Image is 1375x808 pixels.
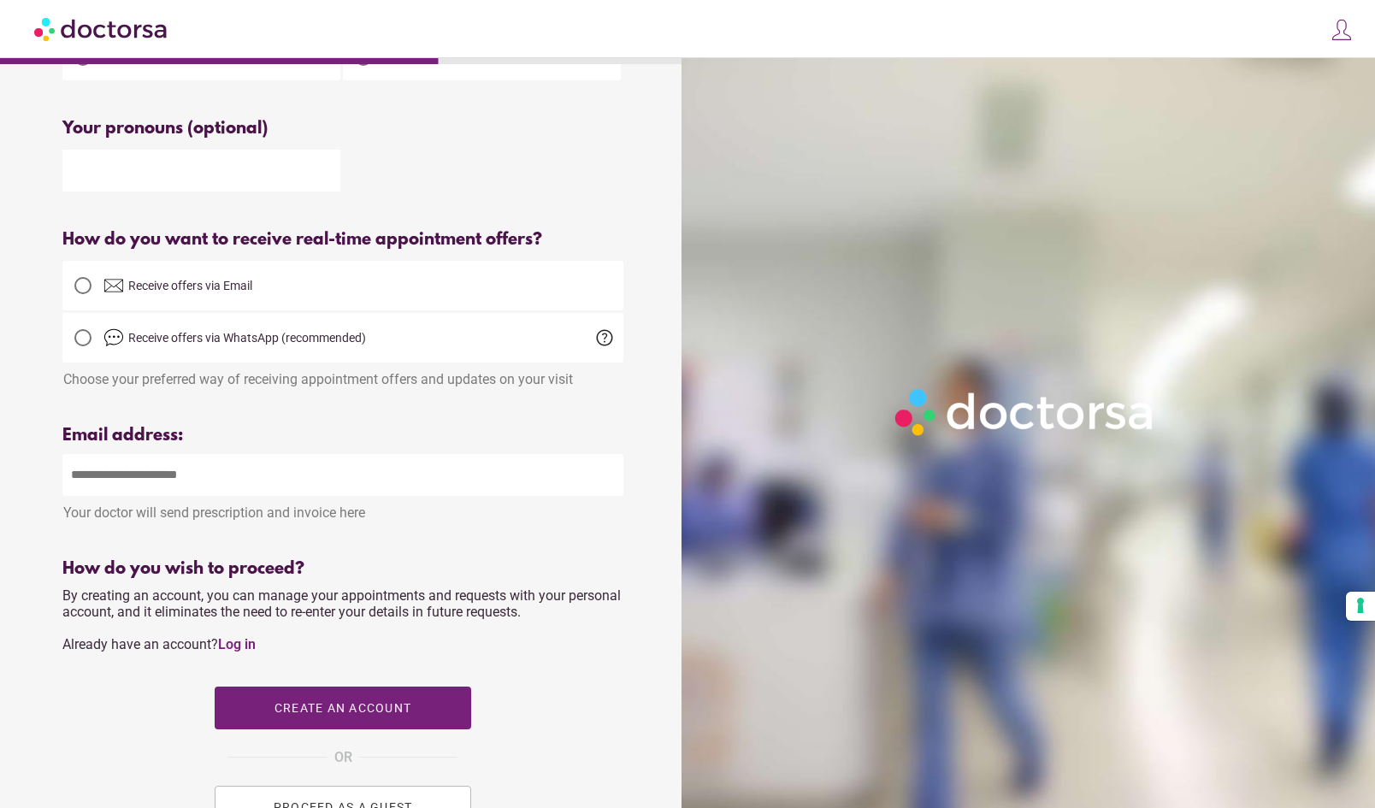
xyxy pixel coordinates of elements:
div: Email address: [62,426,623,445]
div: How do you wish to proceed? [62,559,623,579]
a: Log in [218,636,256,652]
span: OR [334,746,352,769]
span: By creating an account, you can manage your appointments and requests with your personal account,... [62,587,621,652]
img: Doctorsa.com [34,9,169,48]
span: Create an account [274,701,411,715]
button: Your consent preferences for tracking technologies [1346,592,1375,621]
img: chat [103,327,124,348]
div: How do you want to receive real-time appointment offers? [62,230,623,250]
div: Choose your preferred way of receiving appointment offers and updates on your visit [62,363,623,387]
div: Your doctor will send prescription and invoice here [62,496,623,521]
span: help [594,327,615,348]
img: email [103,275,124,296]
span: Receive offers via WhatsApp (recommended) [128,331,366,345]
button: Create an account [215,687,471,729]
img: icons8-customer-100.png [1330,18,1354,42]
div: Your pronouns (optional) [62,119,623,139]
span: Receive offers via Email [128,279,252,292]
img: Logo-Doctorsa-trans-White-partial-flat.png [888,381,1163,443]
